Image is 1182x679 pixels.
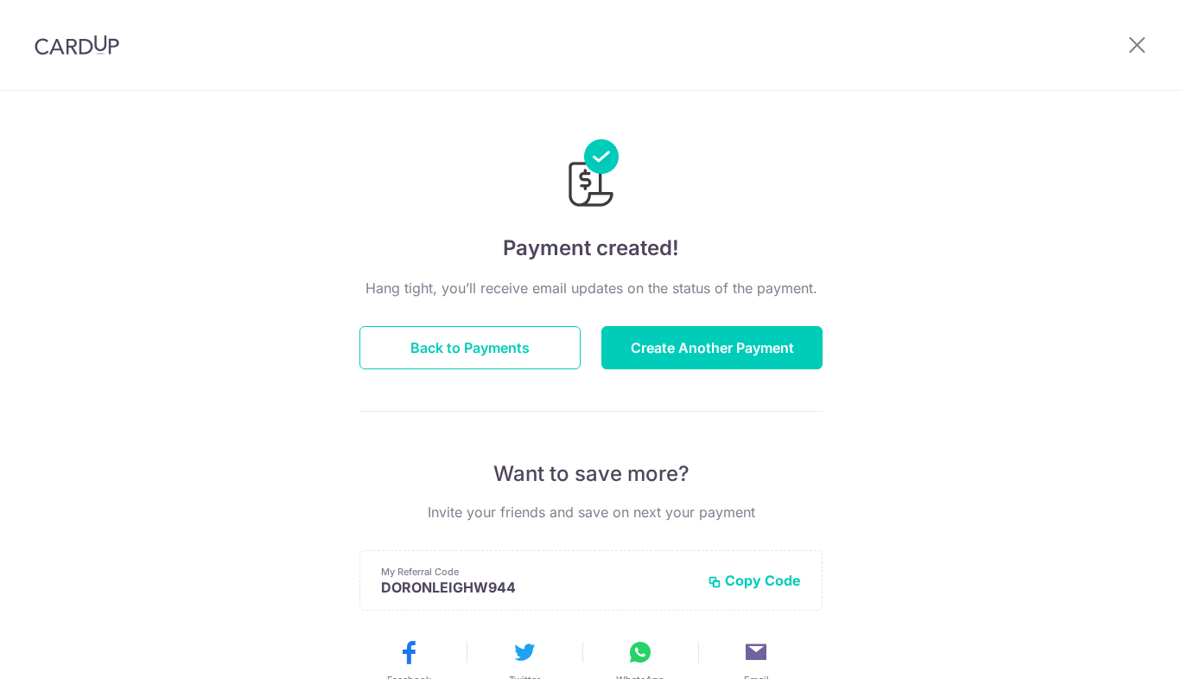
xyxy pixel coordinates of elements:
[359,278,823,298] p: Hang tight, you’ll receive email updates on the status of the payment.
[601,326,823,369] button: Create Another Payment
[563,139,619,212] img: Payments
[381,565,694,579] p: My Referral Code
[381,579,694,596] p: DORONLEIGHW944
[359,460,823,488] p: Want to save more?
[708,572,801,589] button: Copy Code
[359,502,823,522] p: Invite your friends and save on next your payment
[359,326,581,369] button: Back to Payments
[359,233,823,264] h4: Payment created!
[35,35,119,55] img: CardUp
